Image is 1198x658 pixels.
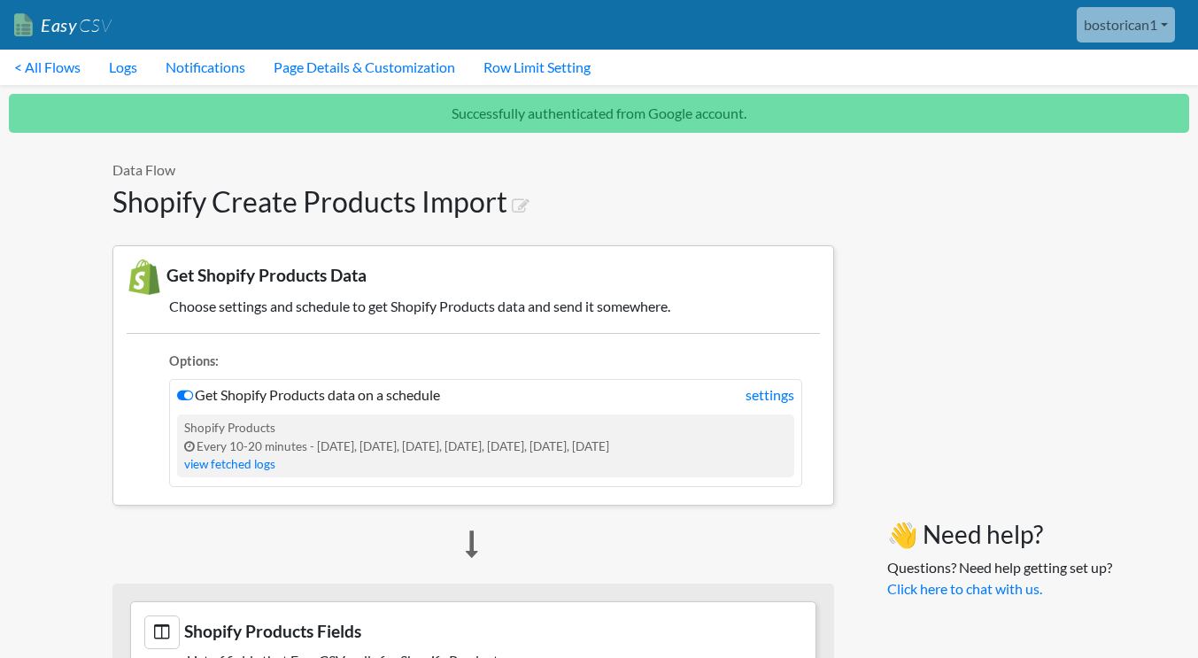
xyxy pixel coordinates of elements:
a: Click here to chat with us. [887,580,1042,597]
div: Shopify Products Every 10-20 minutes - [DATE], [DATE], [DATE], [DATE], [DATE], [DATE], [DATE] [177,414,794,477]
p: Successfully authenticated from Google account. [9,94,1189,133]
a: Page Details & Customization [259,50,469,85]
li: Options: [169,352,802,375]
a: view fetched logs [184,457,275,471]
img: Shopify Products [127,259,162,295]
h3: Shopify Products Fields [144,615,802,648]
a: EasyCSV [14,7,112,43]
a: Row Limit Setting [469,50,605,85]
h3: Get Shopify Products Data [127,259,820,295]
li: Get Shopify Products data on a schedule [169,379,802,487]
a: Logs [95,50,151,85]
p: Data Flow [112,159,834,181]
h3: 👋 Need help? [887,520,1112,550]
h5: Choose settings and schedule to get Shopify Products data and send it somewhere. [127,298,820,314]
span: CSV [77,14,112,36]
h1: Shopify Create Products Import [112,185,834,219]
p: Questions? Need help getting set up? [887,557,1112,600]
a: settings [746,384,794,406]
a: bostorican1 [1077,7,1175,43]
a: Notifications [151,50,259,85]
